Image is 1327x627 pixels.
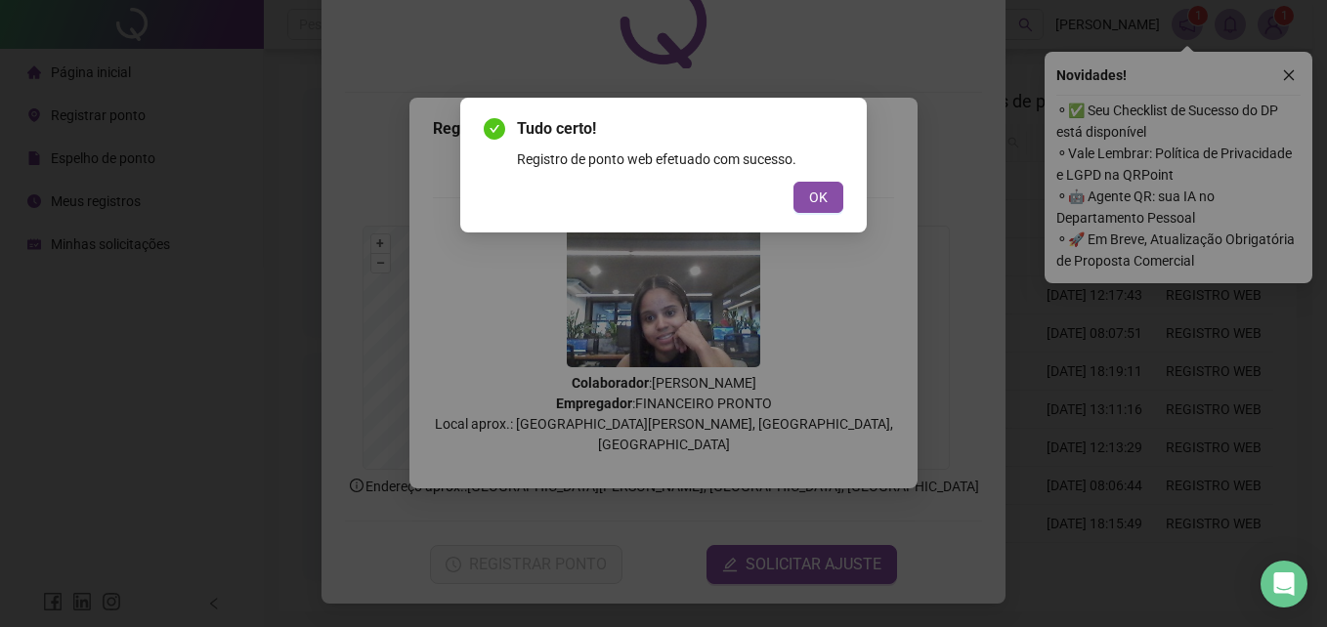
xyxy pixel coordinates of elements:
[517,148,843,170] div: Registro de ponto web efetuado com sucesso.
[484,118,505,140] span: check-circle
[809,187,828,208] span: OK
[793,182,843,213] button: OK
[517,117,843,141] span: Tudo certo!
[1261,561,1307,607] div: Open Intercom Messenger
